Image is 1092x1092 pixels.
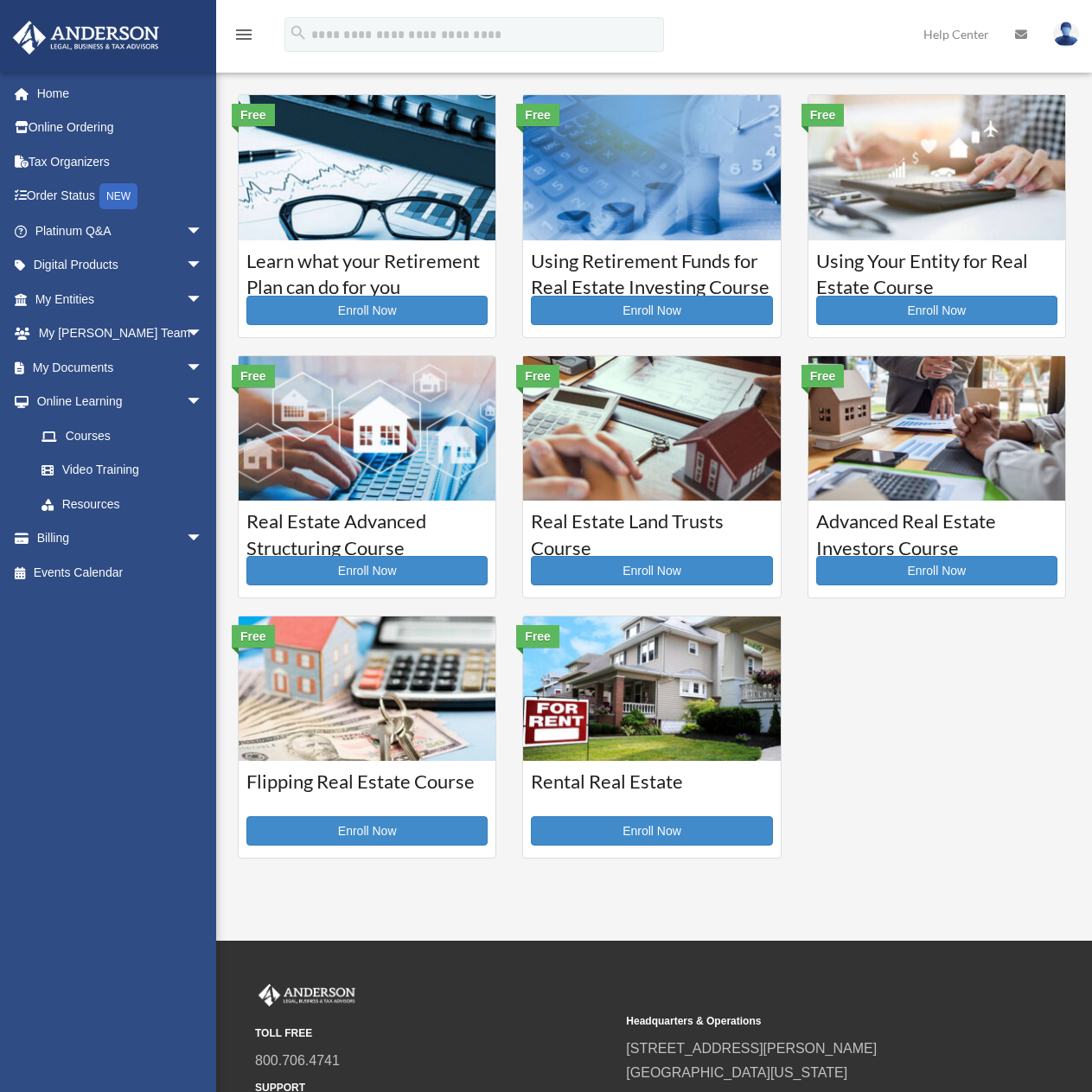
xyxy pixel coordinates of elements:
img: User Pic [1053,22,1079,47]
a: Digital Productsarrow_drop_down [12,248,229,283]
div: Free [516,365,559,387]
img: Anderson Advisors Platinum Portal [255,984,359,1006]
span: arrow_drop_down [186,282,220,317]
span: arrow_drop_down [186,316,220,352]
small: TOLL FREE [255,1025,614,1043]
div: Free [801,104,845,126]
a: Home [12,76,229,111]
div: Free [516,625,559,648]
a: menu [233,30,254,45]
a: Resources [24,487,229,521]
a: Online Learningarrow_drop_down [12,385,229,419]
a: Online Ordering [12,111,229,145]
h3: Using Retirement Funds for Real Estate Investing Course [531,248,772,291]
span: arrow_drop_down [186,521,220,557]
h3: Advanced Real Estate Investors Course [816,508,1057,552]
a: Enroll Now [246,556,488,585]
h3: Real Estate Advanced Structuring Course [246,508,488,552]
a: Platinum Q&Aarrow_drop_down [12,214,229,248]
span: arrow_drop_down [186,214,220,249]
a: My Entitiesarrow_drop_down [12,282,229,316]
h3: Using Your Entity for Real Estate Course [816,248,1057,291]
a: 800.706.4741 [255,1053,340,1068]
a: My Documentsarrow_drop_down [12,350,229,385]
a: Enroll Now [816,296,1057,325]
a: Enroll Now [531,816,772,846]
a: Billingarrow_drop_down [12,521,229,556]
div: Free [232,365,275,387]
div: Free [232,625,275,648]
h3: Flipping Real Estate Course [246,769,488,812]
h3: Rental Real Estate [531,769,772,812]
a: My [PERSON_NAME] Teamarrow_drop_down [12,316,229,351]
div: NEW [99,183,137,209]
a: Courses [24,418,220,453]
h3: Learn what your Retirement Plan can do for you [246,248,488,291]
div: Free [516,104,559,126]
a: Enroll Now [531,296,772,325]
span: arrow_drop_down [186,385,220,420]
a: Enroll Now [246,816,488,846]
h3: Real Estate Land Trusts Course [531,508,772,552]
small: Headquarters & Operations [626,1012,985,1031]
a: Enroll Now [816,556,1057,585]
a: Video Training [24,453,229,488]
a: Enroll Now [246,296,488,325]
a: Enroll Now [531,556,772,585]
div: Free [801,365,845,387]
a: [GEOGRAPHIC_DATA][US_STATE] [626,1065,847,1080]
img: Anderson Advisors Platinum Portal [8,21,164,54]
i: search [289,23,308,42]
i: menu [233,24,254,45]
a: [STREET_ADDRESS][PERSON_NAME] [626,1041,877,1056]
a: Order StatusNEW [12,179,229,214]
span: arrow_drop_down [186,350,220,386]
a: Tax Organizers [12,144,229,179]
div: Free [232,104,275,126]
a: Events Calendar [12,555,229,590]
span: arrow_drop_down [186,248,220,284]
